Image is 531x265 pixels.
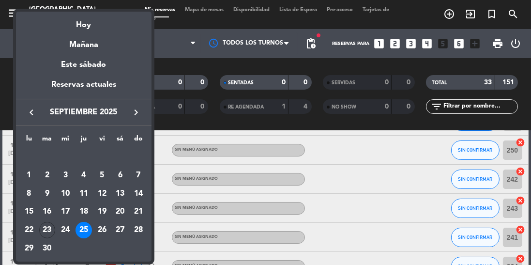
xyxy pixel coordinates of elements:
[93,203,111,221] td: 19 de septiembre de 2025
[57,186,74,202] div: 10
[57,222,74,238] div: 24
[38,166,57,185] td: 2 de septiembre de 2025
[40,106,127,119] span: septiembre 2025
[20,239,38,258] td: 29 de septiembre de 2025
[93,166,111,185] td: 5 de septiembre de 2025
[129,185,148,203] td: 14 de septiembre de 2025
[56,133,75,148] th: miércoles
[20,166,38,185] td: 1 de septiembre de 2025
[129,221,148,239] td: 28 de septiembre de 2025
[38,133,57,148] th: martes
[20,221,38,239] td: 22 de septiembre de 2025
[76,186,92,202] div: 11
[130,203,147,220] div: 21
[20,133,38,148] th: lunes
[94,186,110,202] div: 12
[75,185,93,203] td: 11 de septiembre de 2025
[20,203,38,221] td: 15 de septiembre de 2025
[26,107,37,118] i: keyboard_arrow_left
[21,186,37,202] div: 8
[111,203,129,221] td: 20 de septiembre de 2025
[21,167,37,184] div: 1
[20,148,148,167] td: SEP.
[76,203,92,220] div: 18
[56,221,75,239] td: 24 de septiembre de 2025
[112,186,128,202] div: 13
[93,185,111,203] td: 12 de septiembre de 2025
[75,221,93,239] td: 25 de septiembre de 2025
[111,185,129,203] td: 13 de septiembre de 2025
[111,166,129,185] td: 6 de septiembre de 2025
[111,133,129,148] th: sábado
[75,133,93,148] th: jueves
[39,222,56,238] div: 23
[16,12,152,31] div: Hoy
[76,222,92,238] div: 25
[20,185,38,203] td: 8 de septiembre de 2025
[16,78,152,98] div: Reservas actuales
[39,167,56,184] div: 2
[93,221,111,239] td: 26 de septiembre de 2025
[130,107,142,118] i: keyboard_arrow_right
[39,186,56,202] div: 9
[111,221,129,239] td: 27 de septiembre de 2025
[21,203,37,220] div: 15
[38,221,57,239] td: 23 de septiembre de 2025
[75,166,93,185] td: 4 de septiembre de 2025
[16,51,152,78] div: Este sábado
[21,240,37,257] div: 29
[76,167,92,184] div: 4
[94,203,110,220] div: 19
[112,203,128,220] div: 20
[129,203,148,221] td: 21 de septiembre de 2025
[38,185,57,203] td: 9 de septiembre de 2025
[38,203,57,221] td: 16 de septiembre de 2025
[75,203,93,221] td: 18 de septiembre de 2025
[38,239,57,258] td: 30 de septiembre de 2025
[130,167,147,184] div: 7
[56,203,75,221] td: 17 de septiembre de 2025
[130,186,147,202] div: 14
[94,222,110,238] div: 26
[21,222,37,238] div: 22
[39,240,56,257] div: 30
[57,167,74,184] div: 3
[39,203,56,220] div: 16
[16,31,152,51] div: Mañana
[93,133,111,148] th: viernes
[57,203,74,220] div: 17
[112,167,128,184] div: 6
[112,222,128,238] div: 27
[127,106,145,119] button: keyboard_arrow_right
[129,166,148,185] td: 7 de septiembre de 2025
[94,167,110,184] div: 5
[129,133,148,148] th: domingo
[23,106,40,119] button: keyboard_arrow_left
[130,222,147,238] div: 28
[56,166,75,185] td: 3 de septiembre de 2025
[56,185,75,203] td: 10 de septiembre de 2025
